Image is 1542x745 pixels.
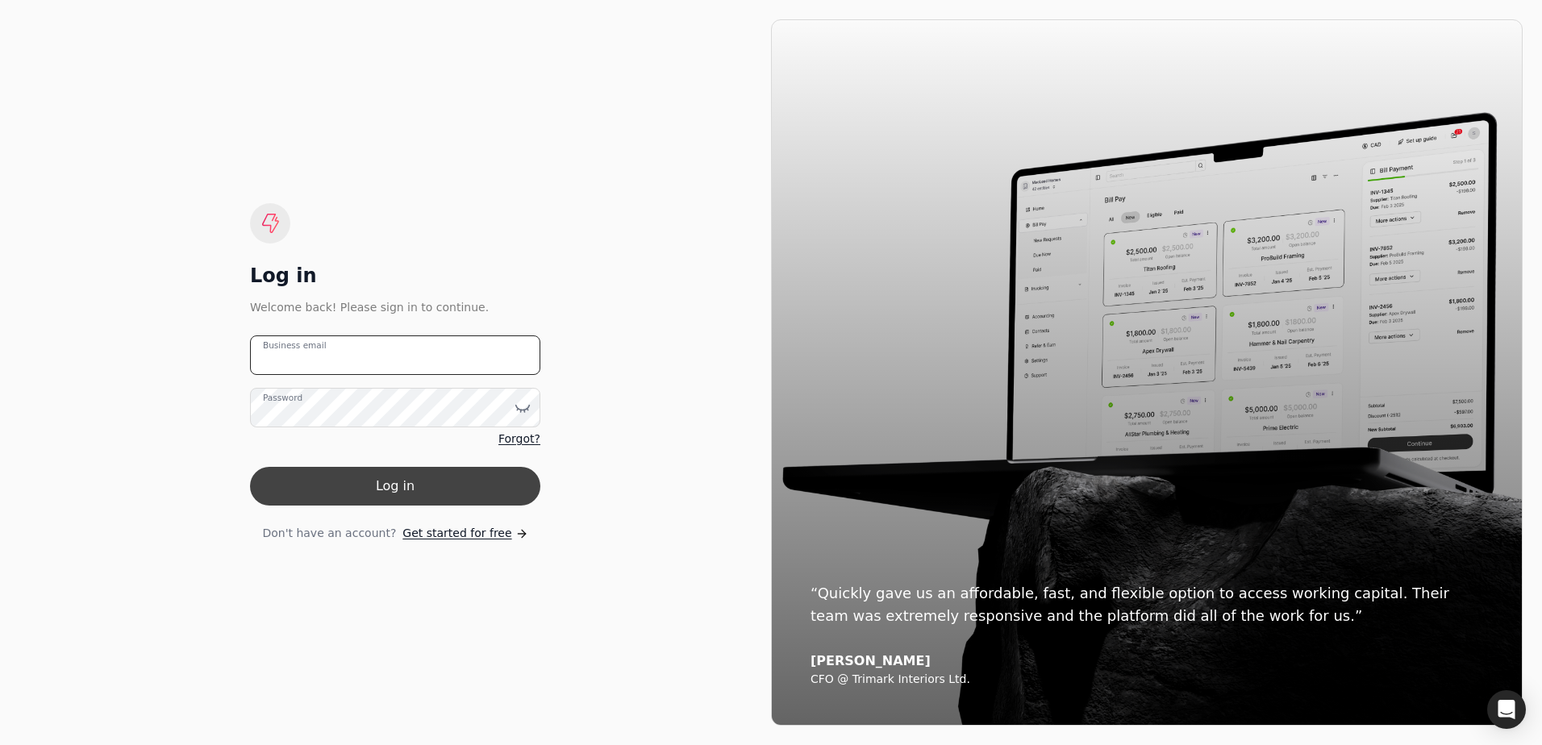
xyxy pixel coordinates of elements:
[262,525,396,542] span: Don't have an account?
[250,298,540,316] div: Welcome back! Please sign in to continue.
[402,525,527,542] a: Get started for free
[402,525,511,542] span: Get started for free
[250,263,540,289] div: Log in
[1487,690,1526,729] div: Open Intercom Messenger
[250,467,540,506] button: Log in
[811,672,1483,687] div: CFO @ Trimark Interiors Ltd.
[263,339,327,352] label: Business email
[811,653,1483,669] div: [PERSON_NAME]
[498,431,540,447] a: Forgot?
[263,392,302,405] label: Password
[811,582,1483,627] div: “Quickly gave us an affordable, fast, and flexible option to access working capital. Their team w...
